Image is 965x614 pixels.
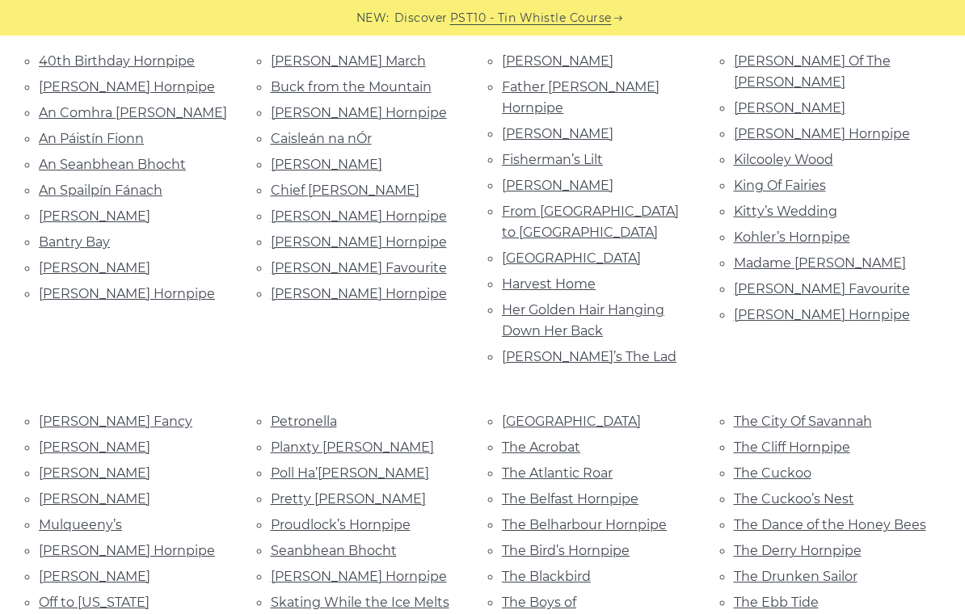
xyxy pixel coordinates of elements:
a: An Spailpín Fánach [39,183,162,198]
a: The Dance of the Honey Bees [734,517,926,532]
a: [GEOGRAPHIC_DATA] [502,414,641,429]
a: Fisherman’s Lilt [502,152,603,167]
a: The Bird’s Hornpipe [502,543,630,558]
span: NEW: [356,9,390,27]
a: The Blackbird [502,569,591,584]
a: [PERSON_NAME] Hornpipe [271,234,447,250]
a: [PERSON_NAME] Favourite [734,281,910,296]
a: Poll Ha’[PERSON_NAME] [271,465,429,481]
a: [PERSON_NAME] Favourite [271,260,447,275]
a: Her Golden Hair Hanging Down Her Back [502,302,664,339]
a: [PERSON_NAME] Hornpipe [271,208,447,224]
a: [PERSON_NAME] Fancy [39,414,192,429]
a: An Páistín Fionn [39,131,144,146]
a: Chief [PERSON_NAME] [271,183,419,198]
a: [PERSON_NAME] Of The [PERSON_NAME] [734,53,891,90]
a: 40th Birthday Hornpipe [39,53,195,69]
a: Proudlock’s Hornpipe [271,517,411,532]
a: Pretty [PERSON_NAME] [271,491,426,507]
a: [PERSON_NAME] [39,491,150,507]
a: [GEOGRAPHIC_DATA] [502,250,641,266]
a: The Derry Hornpipe [734,543,862,558]
a: Kilcooley Wood [734,152,833,167]
a: The Belharbour Hornpipe [502,517,667,532]
a: Harvest Home [502,276,596,292]
a: The Ebb Tide [734,595,819,610]
a: The Atlantic Roar [502,465,613,481]
a: The Cuckoo’s Nest [734,491,854,507]
a: [PERSON_NAME]’s The Lad [502,349,676,364]
a: [PERSON_NAME] [502,178,613,193]
a: Seanbhean Bhocht [271,543,397,558]
a: An Comhra [PERSON_NAME] [39,105,227,120]
a: PST10 - Tin Whistle Course [450,9,612,27]
a: [PERSON_NAME] [502,53,613,69]
a: An Seanbhean Bhocht [39,157,186,172]
a: Madame [PERSON_NAME] [734,255,906,271]
a: King Of Fairies [734,178,826,193]
a: Off to [US_STATE] [39,595,150,610]
a: [PERSON_NAME] [39,208,150,224]
a: [PERSON_NAME] Hornpipe [39,79,215,95]
span: Discover [394,9,448,27]
a: [PERSON_NAME] Hornpipe [39,543,215,558]
a: The Belfast Hornpipe [502,491,638,507]
a: Buck from the Mountain [271,79,432,95]
a: Planxty [PERSON_NAME] [271,439,434,455]
a: Caisleán na nÓr [271,131,372,146]
a: From [GEOGRAPHIC_DATA] to [GEOGRAPHIC_DATA] [502,204,679,240]
a: Kitty’s Wedding [734,204,837,219]
a: [PERSON_NAME] Hornpipe [734,126,910,141]
a: [PERSON_NAME] Hornpipe [271,286,447,301]
a: Skating While the Ice Melts [271,595,449,610]
a: The Acrobat [502,439,580,455]
a: Kohler’s Hornpipe [734,229,850,245]
a: Petronella [271,414,337,429]
a: [PERSON_NAME] Hornpipe [271,569,447,584]
a: [PERSON_NAME] Hornpipe [39,286,215,301]
a: [PERSON_NAME] [502,126,613,141]
a: [PERSON_NAME] Hornpipe [271,105,447,120]
a: [PERSON_NAME] March [271,53,426,69]
a: The Cuckoo [734,465,811,481]
a: Father [PERSON_NAME] Hornpipe [502,79,659,116]
a: [PERSON_NAME] [39,439,150,455]
a: [PERSON_NAME] [271,157,382,172]
a: The City Of Savannah [734,414,872,429]
a: Bantry Bay [39,234,110,250]
a: [PERSON_NAME] [734,100,845,116]
a: [PERSON_NAME] [39,260,150,275]
a: Mulqueeny’s [39,517,122,532]
a: [PERSON_NAME] [39,465,150,481]
a: The Drunken Sailor [734,569,858,584]
a: The Cliff Hornpipe [734,439,850,455]
a: [PERSON_NAME] Hornpipe [734,307,910,322]
a: [PERSON_NAME] [39,569,150,584]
